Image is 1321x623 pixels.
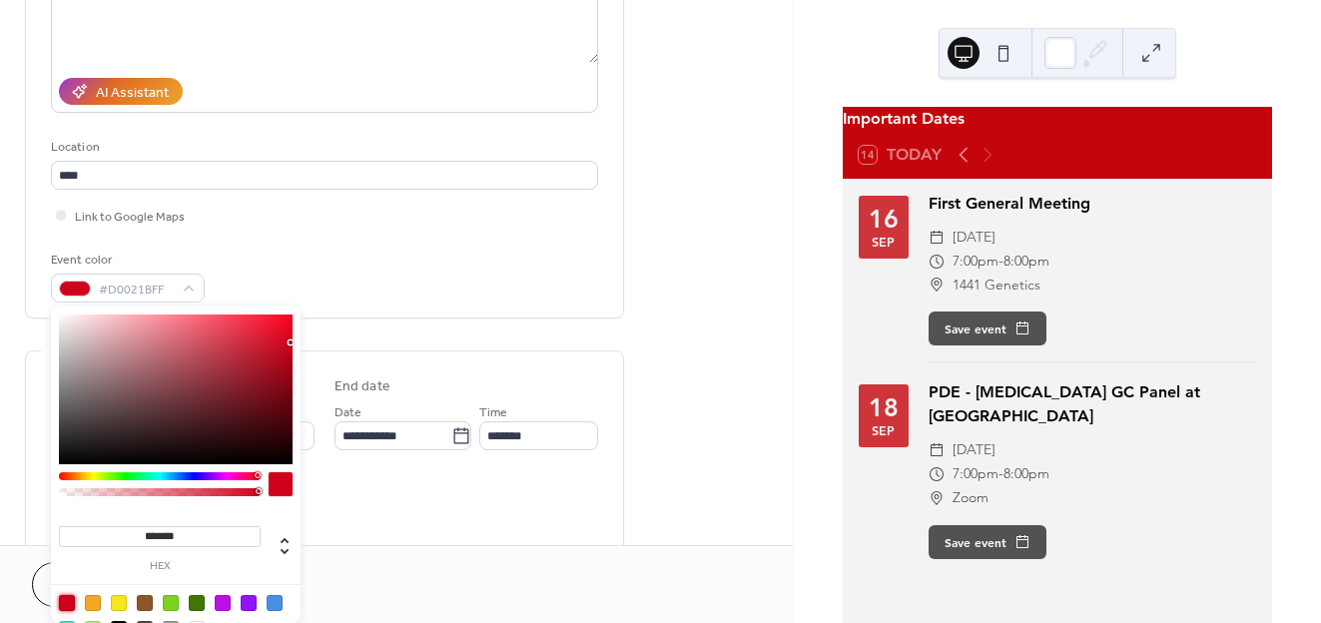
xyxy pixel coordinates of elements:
[953,226,995,250] span: [DATE]
[111,595,127,611] div: #F8E71C
[953,250,998,274] span: 7:00pm
[59,78,183,105] button: AI Assistant
[59,561,261,572] label: hex
[929,525,1046,559] button: Save event
[51,250,201,271] div: Event color
[85,595,101,611] div: #F5A623
[929,438,945,462] div: ​
[953,486,989,510] span: Zoom
[75,207,185,228] span: Link to Google Maps
[929,311,1046,345] button: Save event
[99,280,173,301] span: #D0021BFF
[872,424,895,437] div: Sep
[96,83,169,104] div: AI Assistant
[51,137,594,158] div: Location
[189,595,205,611] div: #417505
[1003,250,1049,274] span: 8:00pm
[241,595,257,611] div: #9013FE
[59,595,75,611] div: #D0021B
[869,207,899,232] div: 16
[953,462,998,486] span: 7:00pm
[334,376,390,397] div: End date
[137,595,153,611] div: #8B572A
[929,274,945,298] div: ​
[163,595,179,611] div: #7ED321
[843,107,1272,131] div: Important Dates
[998,250,1003,274] span: -
[869,395,899,420] div: 18
[215,595,231,611] div: #BD10E0
[929,486,945,510] div: ​
[929,226,945,250] div: ​
[267,595,283,611] div: #4A90E2
[929,462,945,486] div: ​
[953,274,1040,298] span: 1441 Genetics
[872,236,895,249] div: Sep
[998,462,1003,486] span: -
[334,402,361,423] span: Date
[479,402,507,423] span: Time
[929,192,1256,216] div: First General Meeting
[929,250,945,274] div: ​
[32,562,155,607] button: Cancel
[1003,462,1049,486] span: 8:00pm
[929,380,1256,428] div: PDE - [MEDICAL_DATA] GC Panel at [GEOGRAPHIC_DATA]
[953,438,995,462] span: [DATE]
